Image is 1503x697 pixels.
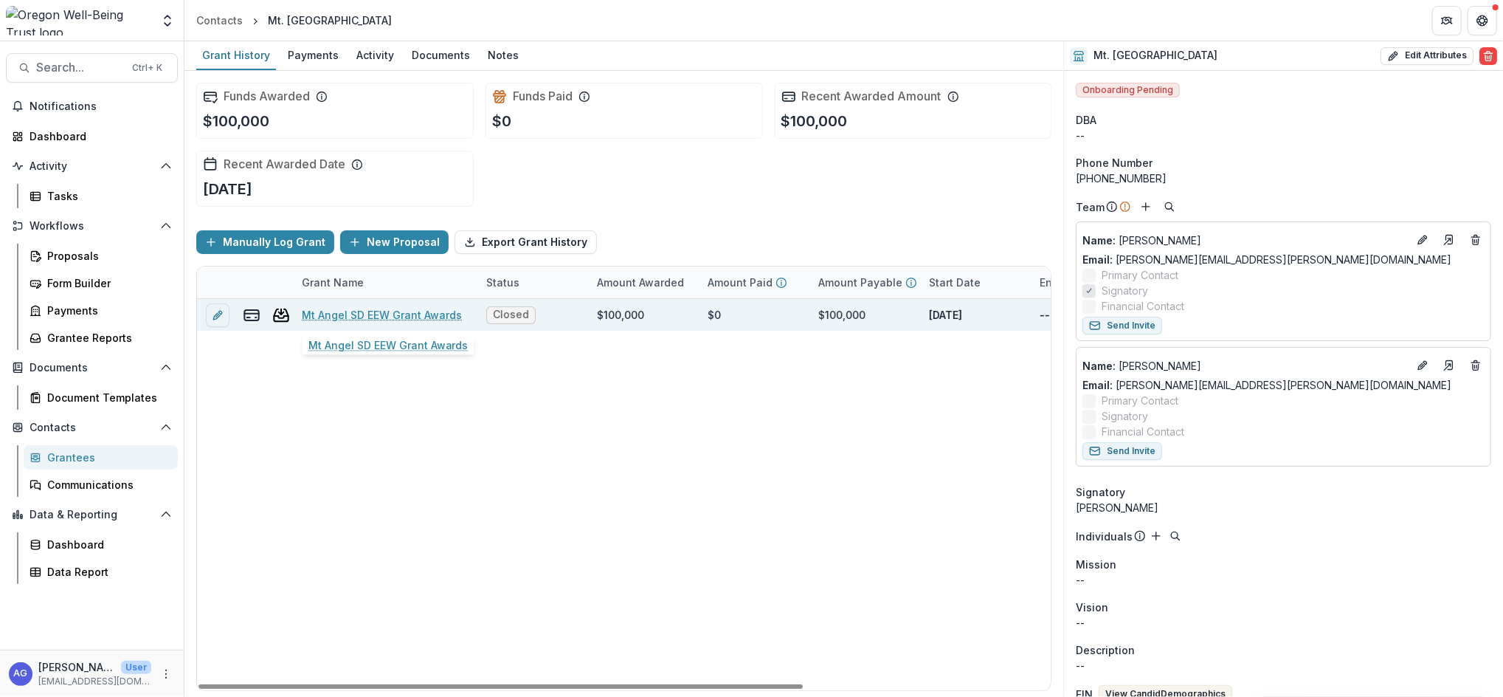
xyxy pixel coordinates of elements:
p: -- [1040,307,1050,323]
p: -- [1076,615,1491,631]
h2: Recent Awarded Amount [802,89,941,103]
button: Edit [1414,357,1431,374]
span: Financial Contact [1102,424,1184,439]
p: [DATE] [929,307,962,323]
div: Payments [47,303,166,318]
div: Grant Name [293,275,373,290]
div: Start Date [920,275,989,290]
button: New Proposal [340,230,449,254]
span: Notifications [30,100,172,113]
p: Team [1076,199,1105,215]
div: Status [477,267,588,298]
button: Open Contacts [6,416,178,439]
button: Deletes [1467,357,1485,374]
a: Go to contact [1437,354,1461,377]
span: Workflows [30,220,154,233]
div: Document Templates [47,390,166,405]
h2: Mt. [GEOGRAPHIC_DATA] [1093,49,1217,62]
span: Primary Contact [1102,393,1178,408]
div: Amount Awarded [588,267,699,298]
a: Communications [24,473,178,497]
button: Get Help [1468,6,1497,35]
button: Export Grant History [455,230,597,254]
nav: breadcrumb [190,10,398,31]
div: End Date [1031,267,1141,298]
div: Form Builder [47,275,166,291]
div: Asta Garmon [14,669,28,679]
p: User [121,661,151,674]
button: Open Data & Reporting [6,503,178,526]
div: Amount Payable [809,267,920,298]
a: Proposals [24,244,178,268]
button: Edit [1414,231,1431,249]
a: Email: [PERSON_NAME][EMAIL_ADDRESS][PERSON_NAME][DOMAIN_NAME] [1082,252,1451,267]
span: Email: [1082,253,1113,266]
button: Open Workflows [6,214,178,238]
button: Notifications [6,95,178,118]
a: Document Templates [24,385,178,410]
span: Primary Contact [1102,267,1178,283]
p: [PERSON_NAME] [38,659,115,675]
p: [PERSON_NAME] [1082,233,1408,248]
button: view-payments [243,306,260,324]
div: -- [1076,128,1491,143]
div: [PERSON_NAME] [1076,500,1491,515]
button: Search... [6,53,178,83]
p: Individuals [1076,529,1133,544]
div: Mt. [GEOGRAPHIC_DATA] [268,13,392,28]
span: Signatory [1102,283,1148,298]
div: $100,000 [818,307,865,323]
button: Deletes [1467,231,1485,249]
div: Tasks [47,188,166,204]
div: Amount Paid [699,267,809,298]
a: Notes [482,41,525,70]
button: Search [1167,527,1184,545]
h2: Funds Paid [513,89,573,103]
button: Send Invite [1082,317,1162,334]
div: Notes [482,44,525,66]
button: More [157,665,175,683]
span: Activity [30,160,154,173]
div: Dashboard [30,128,166,144]
span: Financial Contact [1102,298,1184,314]
a: Payments [24,298,178,323]
button: Send Invite [1082,442,1162,460]
p: Amount Payable [818,275,902,290]
a: Form Builder [24,271,178,295]
span: Vision [1076,600,1108,615]
button: Search [1161,198,1178,216]
div: Grantees [47,450,166,465]
div: Ctrl + K [129,60,165,76]
p: -- [1076,658,1491,673]
div: Payments [282,44,345,66]
div: Communications [47,477,166,492]
button: Add [1137,198,1155,216]
p: $0 [492,110,511,132]
span: Signatory [1102,408,1148,424]
button: Manually Log Grant [196,230,334,254]
div: Start Date [920,267,1031,298]
a: Name: [PERSON_NAME] [1082,233,1408,248]
span: Name : [1082,234,1116,247]
span: Onboarding Pending [1076,83,1180,97]
a: Contacts [190,10,249,31]
div: Grant Name [293,267,477,298]
div: Amount Awarded [588,275,693,290]
div: Dashboard [47,537,166,552]
img: Oregon Well-Being Trust logo [6,6,151,35]
a: Grant History [196,41,276,70]
span: Description [1076,642,1135,658]
a: Payments [282,41,345,70]
a: Name: [PERSON_NAME] [1082,358,1408,374]
button: Add [1147,527,1165,545]
p: Amount Paid [708,275,773,290]
button: Partners [1432,6,1462,35]
button: Edit Attributes [1381,47,1473,65]
button: Open entity switcher [157,6,178,35]
span: Signatory [1076,484,1125,500]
